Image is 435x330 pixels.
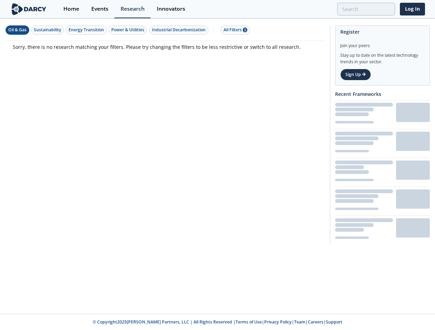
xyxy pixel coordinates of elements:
[69,27,104,33] div: Energy Transition
[34,27,61,33] div: Sustainability
[308,319,323,325] a: Careers
[340,38,425,49] div: Join your peers
[264,319,292,325] a: Privacy Policy
[340,26,425,38] div: Register
[157,6,185,12] div: Innovators
[66,25,107,35] button: Energy Transition
[236,319,262,325] a: Terms of Use
[31,25,64,35] button: Sustainability
[149,25,208,35] button: Industrial Decarbonization
[108,25,147,35] button: Power & Utilities
[326,319,342,325] a: Support
[8,27,27,33] div: Oil & Gas
[243,27,247,32] span: 5
[13,43,318,51] p: Sorry, there is no research matching your filters. Please try changing the filters to be less res...
[221,25,250,35] button: All Filters 5
[51,319,384,325] p: © Copyright 2025 [PERSON_NAME] Partners, LLC | All Rights Reserved | | | | |
[121,6,145,12] div: Research
[111,27,144,33] div: Power & Utilities
[152,27,206,33] div: Industrial Decarbonization
[337,3,395,15] input: Advanced Search
[10,3,48,15] img: logo-wide.svg
[340,49,425,65] div: Stay up to date on the latest technology trends in your sector.
[335,88,430,100] div: Recent Frameworks
[294,319,305,325] a: Team
[224,27,247,33] div: All Filters
[400,3,425,15] a: Log In
[63,6,79,12] div: Home
[340,69,371,80] a: Sign Up
[91,6,108,12] div: Events
[6,25,29,35] button: Oil & Gas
